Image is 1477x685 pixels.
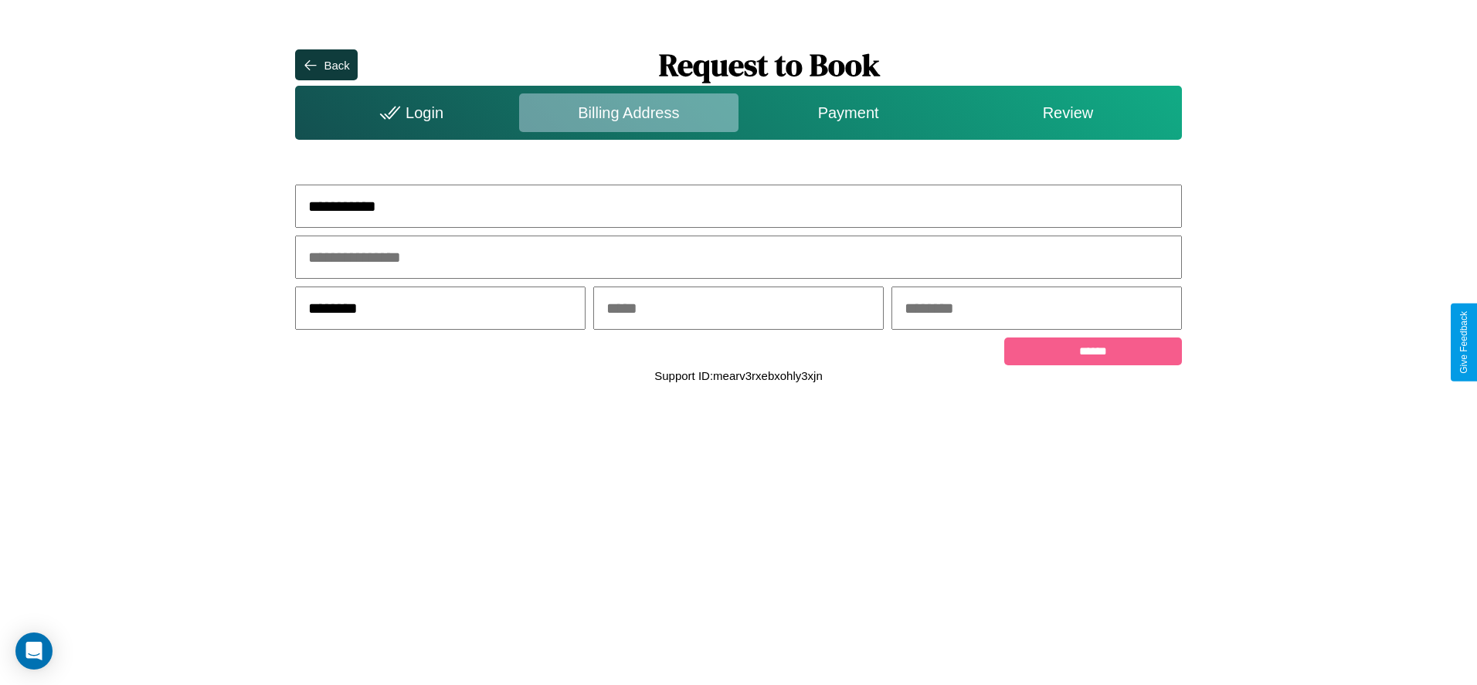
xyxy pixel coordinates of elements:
[15,632,53,670] div: Open Intercom Messenger
[519,93,738,132] div: Billing Address
[324,59,349,72] div: Back
[654,365,823,386] p: Support ID: mearv3rxebxohly3xjn
[958,93,1177,132] div: Review
[1458,311,1469,374] div: Give Feedback
[738,93,958,132] div: Payment
[358,44,1182,86] h1: Request to Book
[299,93,518,132] div: Login
[295,49,357,80] button: Back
